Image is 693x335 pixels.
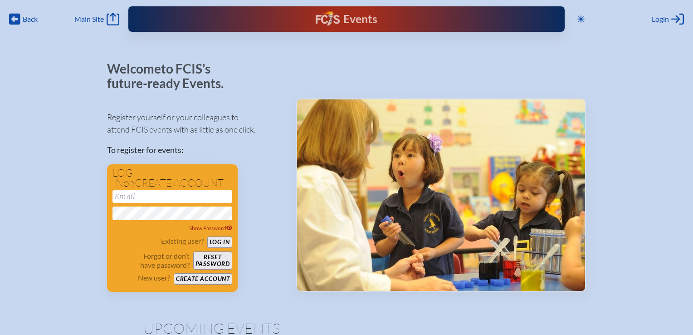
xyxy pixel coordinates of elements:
span: Show Password [189,225,233,232]
button: Resetpassword [193,251,232,270]
button: Create account [174,273,232,285]
a: Main Site [74,13,119,25]
p: Welcome to FCIS’s future-ready Events. [107,62,234,90]
span: or [123,179,135,188]
input: Email [112,190,232,203]
span: Main Site [74,15,104,24]
h1: Log in create account [112,168,232,188]
span: Back [23,15,38,24]
button: Log in [207,236,232,248]
p: To register for events: [107,144,282,156]
p: Register yourself or your colleagues to attend FCIS events with as little as one click. [107,111,282,136]
p: Forgot or don’t have password? [112,251,190,270]
img: Events [297,99,585,291]
div: FCIS Events — Future ready [252,11,441,27]
span: Login [652,15,669,24]
p: New user? [138,273,170,282]
p: Existing user? [161,236,204,246]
